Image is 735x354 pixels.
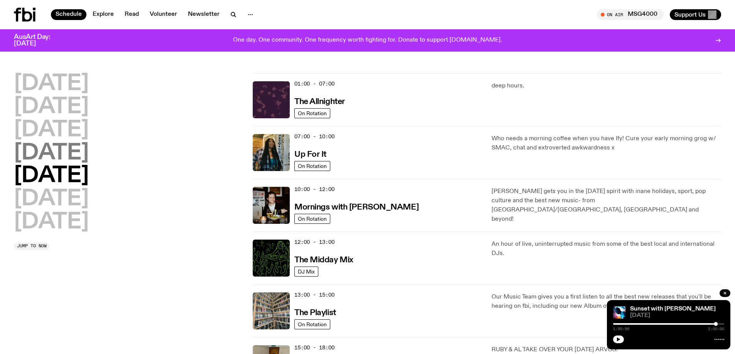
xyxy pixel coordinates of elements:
button: [DATE] [14,165,89,187]
a: Schedule [51,9,86,20]
a: Newsletter [183,9,224,20]
a: The Allnighter [294,96,345,106]
a: On Rotation [294,161,330,171]
h3: AusArt Day: [DATE] [14,34,63,47]
img: Ify - a Brown Skin girl with black braided twists, looking up to the side with her tongue stickin... [253,134,290,171]
img: Simon Caldwell stands side on, looking downwards. He has headphones on. Behind him is a brightly ... [613,306,625,319]
a: The Playlist [294,307,336,317]
span: 15:00 - 18:00 [294,344,335,351]
span: Support Us [674,11,706,18]
button: [DATE] [14,119,89,141]
span: 10:00 - 12:00 [294,186,335,193]
span: 2:00:00 [708,327,724,331]
button: [DATE] [14,73,89,95]
span: 13:00 - 15:00 [294,291,335,299]
span: 12:00 - 13:00 [294,238,335,246]
p: deep hours. [492,81,721,91]
a: On Rotation [294,319,330,329]
span: 1:50:56 [613,327,629,331]
button: On AirMSG4000 [597,9,664,20]
button: [DATE] [14,143,89,164]
span: 07:00 - 10:00 [294,133,335,140]
h3: The Midday Mix [294,256,353,264]
p: One day. One community. One frequency worth fighting for. Donate to support [DOMAIN_NAME]. [233,37,502,44]
p: Who needs a morning coffee when you have Ify! Cure your early morning grog w/ SMAC, chat and extr... [492,134,721,153]
button: Support Us [670,9,721,20]
h3: The Playlist [294,309,336,317]
h3: Up For It [294,151,326,159]
p: An hour of live, uninterrupted music from some of the best local and international DJs. [492,240,721,258]
a: On Rotation [294,108,330,118]
p: [PERSON_NAME] gets you in the [DATE] spirit with inane holidays, sport, pop culture and the best ... [492,187,721,224]
img: Sam blankly stares at the camera, brightly lit by a camera flash wearing a hat collared shirt and... [253,187,290,224]
button: Jump to now [14,242,50,250]
span: Jump to now [17,244,47,248]
img: A corner shot of the fbi music library [253,292,290,329]
a: The Midday Mix [294,255,353,264]
a: Read [120,9,144,20]
button: [DATE] [14,211,89,233]
a: Volunteer [145,9,182,20]
span: On Rotation [298,216,327,221]
a: Mornings with [PERSON_NAME] [294,202,419,211]
a: DJ Mix [294,267,318,277]
span: On Rotation [298,321,327,327]
p: Our Music Team gives you a first listen to all the best new releases that you'll be hearing on fb... [492,292,721,311]
a: On Rotation [294,214,330,224]
span: On Rotation [298,110,327,116]
h3: The Allnighter [294,98,345,106]
a: Explore [88,9,118,20]
button: [DATE] [14,96,89,118]
button: [DATE] [14,188,89,210]
span: On Rotation [298,163,327,169]
span: 01:00 - 07:00 [294,80,335,87]
a: Up For It [294,149,326,159]
span: DJ Mix [298,268,315,274]
a: Sunset with [PERSON_NAME] [630,306,716,312]
span: [DATE] [630,313,724,319]
h3: Mornings with [PERSON_NAME] [294,203,419,211]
